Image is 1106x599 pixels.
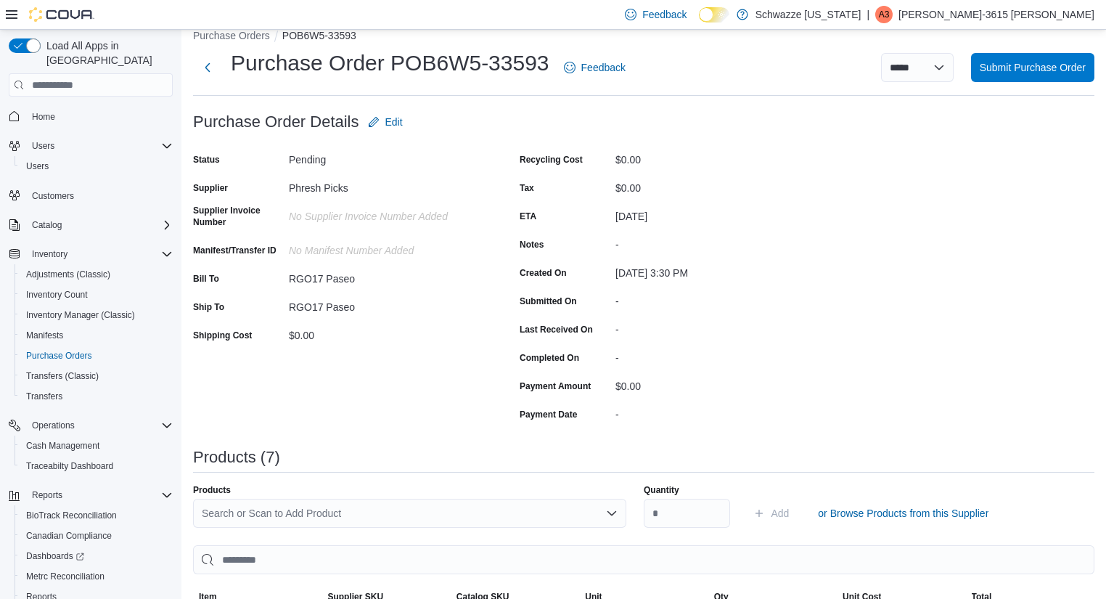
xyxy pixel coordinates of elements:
button: Adjustments (Classic) [15,264,179,285]
button: Purchase Orders [193,30,270,41]
button: POB6W5-33593 [282,30,356,41]
button: Catalog [3,215,179,235]
span: Manifests [20,327,173,344]
span: Catalog [32,219,62,231]
button: Inventory [26,245,73,263]
button: Submit Purchase Order [971,53,1094,82]
span: Submit Purchase Order [980,60,1086,75]
h3: Purchase Order Details [193,113,359,131]
div: $0.00 [615,148,810,166]
div: [DATE] 3:30 PM [615,261,810,279]
label: Bill To [193,273,219,285]
span: Reports [32,489,62,501]
span: Users [20,158,173,175]
label: Submitted On [520,296,577,307]
span: Users [26,160,49,172]
a: Dashboards [15,546,179,566]
div: Pending [289,148,483,166]
span: Edit [385,115,403,129]
button: Users [3,136,179,156]
button: Cash Management [15,436,179,456]
div: - [615,233,810,250]
label: Manifest/Transfer ID [193,245,276,256]
span: Operations [32,420,75,431]
span: Inventory Manager (Classic) [26,309,135,321]
a: Adjustments (Classic) [20,266,116,283]
span: BioTrack Reconciliation [20,507,173,524]
button: Metrc Reconciliation [15,566,179,587]
button: Manifests [15,325,179,346]
label: ETA [520,211,536,222]
span: Customers [32,190,74,202]
a: Dashboards [20,547,90,565]
label: Completed On [520,352,579,364]
span: Adjustments (Classic) [26,269,110,280]
div: - [615,290,810,307]
h1: Purchase Order POB6W5-33593 [231,49,549,78]
label: Supplier [193,182,228,194]
button: Operations [3,415,179,436]
button: Transfers (Classic) [15,366,179,386]
span: Feedback [642,7,687,22]
span: Operations [26,417,173,434]
span: Inventory Count [26,289,88,301]
span: Catalog [26,216,173,234]
span: Inventory [26,245,173,263]
span: Metrc Reconciliation [20,568,173,585]
label: Created On [520,267,567,279]
span: Cash Management [20,437,173,455]
label: Recycling Cost [520,154,583,166]
button: Open list of options [606,508,618,519]
div: $0.00 [615,375,810,392]
button: Canadian Compliance [15,526,179,546]
button: Inventory Manager (Classic) [15,305,179,325]
span: Manifests [26,330,63,341]
span: Traceabilty Dashboard [26,460,113,472]
label: Notes [520,239,544,250]
label: Supplier Invoice Number [193,205,283,228]
span: Load All Apps in [GEOGRAPHIC_DATA] [41,38,173,68]
img: Cova [29,7,94,22]
span: A3 [879,6,890,23]
div: - [615,403,810,420]
button: Edit [362,107,409,136]
button: Inventory Count [15,285,179,305]
a: Users [20,158,54,175]
button: Next [193,53,222,82]
button: Customers [3,185,179,206]
label: Last Received On [520,324,593,335]
label: Payment Date [520,409,577,420]
span: Inventory Manager (Classic) [20,306,173,324]
div: Adrianna-3615 Lerma [875,6,893,23]
span: Inventory [32,248,67,260]
span: Transfers (Classic) [20,367,173,385]
div: $0.00 [289,324,483,341]
label: Shipping Cost [193,330,252,341]
label: Status [193,154,220,166]
button: Users [26,137,60,155]
button: Inventory [3,244,179,264]
div: No Supplier Invoice Number added [289,205,483,222]
span: Traceabilty Dashboard [20,457,173,475]
span: Canadian Compliance [20,527,173,545]
div: [DATE] [615,205,810,222]
span: Feedback [581,60,626,75]
a: Inventory Count [20,286,94,303]
div: RGO17 Paseo [289,296,483,313]
button: BioTrack Reconciliation [15,505,179,526]
p: [PERSON_NAME]-3615 [PERSON_NAME] [898,6,1094,23]
span: Users [32,140,54,152]
span: Cash Management [26,440,99,452]
label: Products [193,484,231,496]
div: - [615,318,810,335]
a: Metrc Reconciliation [20,568,110,585]
button: Reports [3,485,179,505]
button: Home [3,105,179,126]
span: Canadian Compliance [26,530,112,542]
a: Traceabilty Dashboard [20,457,119,475]
a: Cash Management [20,437,105,455]
span: Transfers (Classic) [26,370,99,382]
a: Feedback [558,53,631,82]
div: Phresh Picks [289,176,483,194]
span: Home [32,111,55,123]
